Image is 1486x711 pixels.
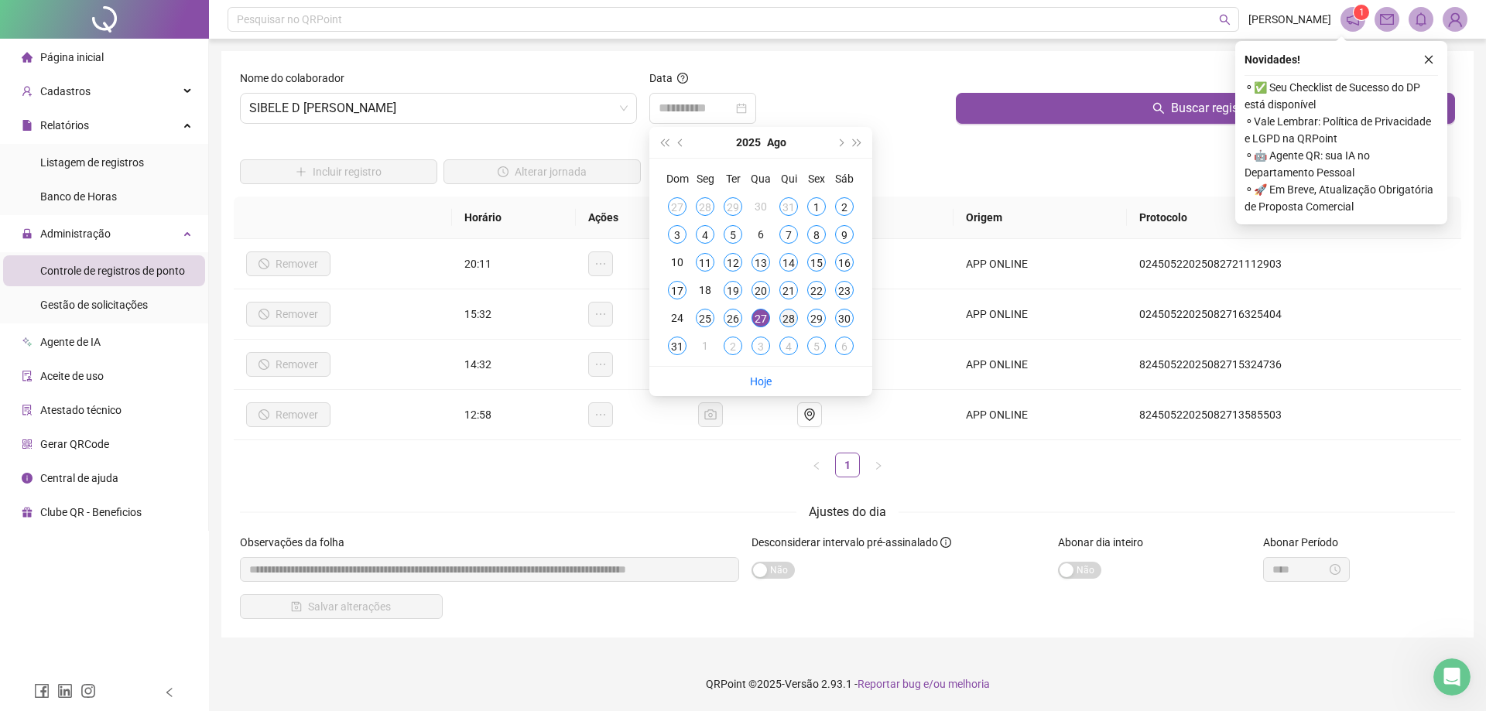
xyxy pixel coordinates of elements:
td: 2025-08-14 [775,248,803,276]
button: month panel [767,127,786,158]
span: lock [22,228,33,239]
span: Banco de Horas [40,190,117,203]
span: SIBELE D ELAQUA DA SILVA MOTA [249,94,628,123]
td: 2025-07-30 [747,193,775,220]
span: Listagem de registros [40,156,144,169]
td: 2025-08-07 [775,220,803,248]
span: Ajustes do dia [809,504,886,519]
div: 25 [696,309,714,327]
div: 18 [696,281,714,299]
td: 2025-08-15 [803,248,830,276]
th: Qui [775,165,803,193]
td: 2025-08-11 [691,248,719,276]
span: ⚬ 🚀 Em Breve, Atualização Obrigatória de Proposta Comercial [1245,181,1438,215]
span: info-circle [22,473,33,484]
td: 2025-08-16 [830,248,858,276]
span: file [22,120,33,131]
td: 2025-07-29 [719,193,747,220]
th: Seg [691,165,719,193]
div: 5 [724,225,742,244]
td: 02450522025082721112903 [1127,239,1461,289]
td: 2025-08-26 [719,304,747,332]
span: 14:32 [464,358,491,371]
div: 24 [668,309,687,327]
button: next-year [831,127,848,158]
span: Gerar QRCode [40,438,109,450]
th: Dom [663,165,691,193]
span: Clube QR - Beneficios [40,506,142,518]
th: Horário [452,197,576,239]
div: 3 [752,337,770,355]
td: 2025-09-06 [830,332,858,360]
div: 28 [696,197,714,216]
span: 12:58 [464,408,491,421]
div: 10 [668,253,687,272]
th: Origem [954,197,1127,239]
td: 2025-08-01 [803,193,830,220]
span: Desconsiderar intervalo pré-assinalado [752,536,938,549]
td: 2025-08-25 [691,304,719,332]
td: 2025-08-02 [830,193,858,220]
span: close [1423,54,1434,65]
span: gift [22,507,33,518]
span: linkedin [57,683,73,699]
div: 1 [807,197,826,216]
label: Abonar Período [1263,534,1348,551]
div: 9 [835,225,854,244]
td: 2025-08-03 [663,220,691,248]
span: Gestão de solicitações [40,299,148,311]
span: environment [803,408,816,421]
span: Administração [40,227,111,240]
div: 2 [724,337,742,355]
div: 30 [752,197,770,216]
th: Ações [576,197,686,239]
div: 2 [835,197,854,216]
td: 2025-08-19 [719,276,747,304]
th: Qua [747,165,775,193]
td: 2025-08-18 [691,276,719,304]
span: [PERSON_NAME] [1248,11,1331,28]
td: 2025-09-04 [775,332,803,360]
div: 14 [779,253,798,272]
td: 2025-07-27 [663,193,691,220]
div: 28 [779,309,798,327]
span: ⚬ Vale Lembrar: Política de Privacidade e LGPD na QRPoint [1245,113,1438,147]
button: year panel [736,127,761,158]
li: Página anterior [804,453,829,477]
div: 20 [752,281,770,299]
div: 13 [752,253,770,272]
th: Sáb [830,165,858,193]
td: 2025-08-28 [775,304,803,332]
span: qrcode [22,439,33,450]
td: 2025-08-21 [775,276,803,304]
span: notification [1346,12,1360,26]
span: Relatórios [40,119,89,132]
td: 2025-08-10 [663,248,691,276]
span: search [1219,14,1231,26]
div: 17 [668,281,687,299]
button: Remover [246,302,330,326]
td: 2025-09-05 [803,332,830,360]
span: info-circle [940,537,951,548]
div: 30 [835,309,854,327]
td: 2025-08-06 [747,220,775,248]
button: Remover [246,251,330,276]
td: 2025-09-03 [747,332,775,360]
td: 2025-08-29 [803,304,830,332]
a: Hoje [750,375,772,388]
span: Central de ajuda [40,472,118,484]
td: 2025-08-08 [803,220,830,248]
span: solution [22,405,33,415]
span: audit [22,371,33,381]
span: Aceite de uso [40,370,104,382]
div: 19 [724,281,742,299]
td: 2025-08-12 [719,248,747,276]
div: 8 [807,225,826,244]
div: 23 [835,281,854,299]
td: 2025-08-04 [691,220,719,248]
button: prev-year [673,127,690,158]
td: 2025-08-24 [663,304,691,332]
td: 2025-08-30 [830,304,858,332]
span: left [164,687,175,698]
td: 2025-08-31 [663,332,691,360]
